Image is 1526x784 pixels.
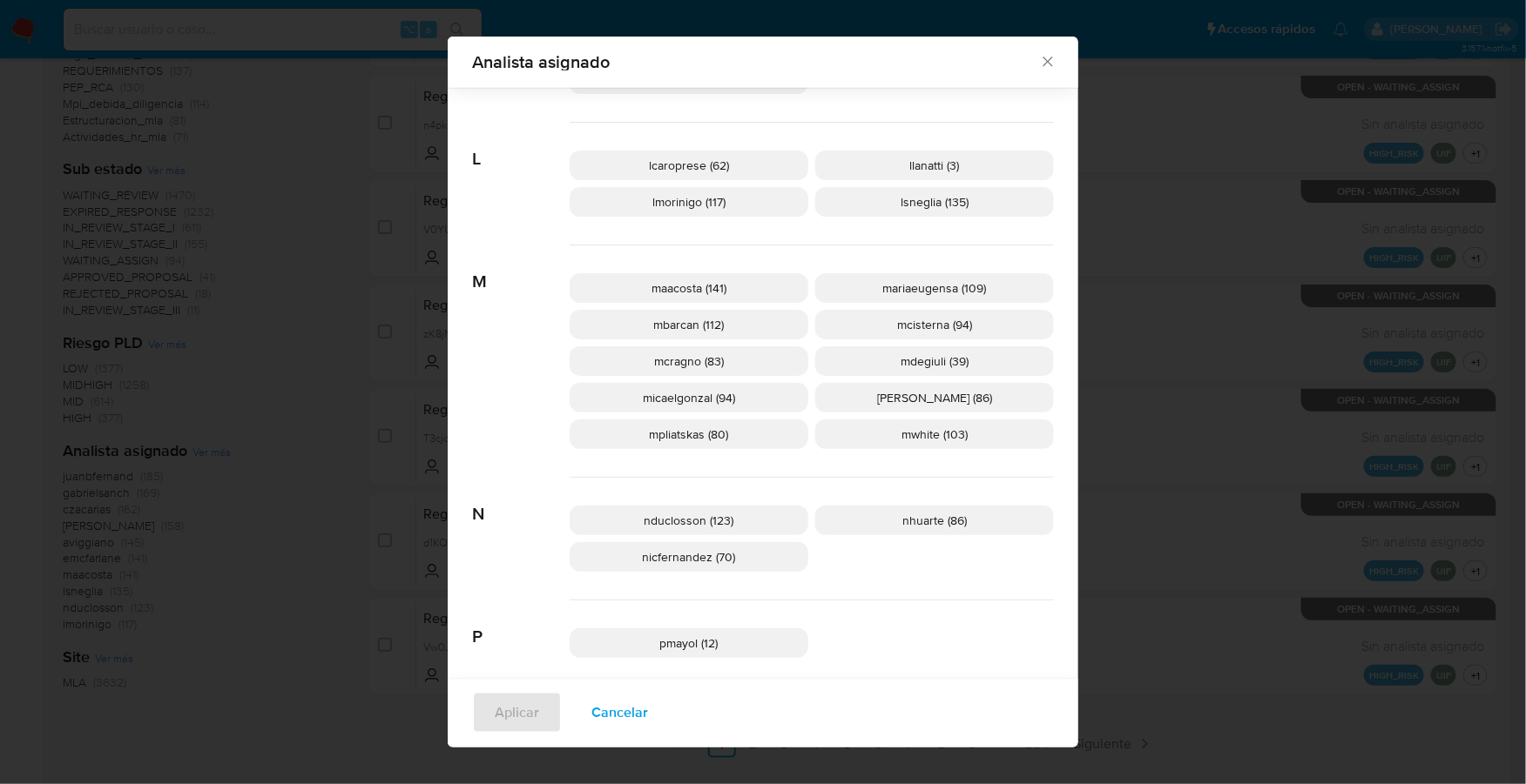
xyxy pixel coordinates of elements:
[652,193,726,211] span: lmorinigo (117)
[877,389,992,406] span: [PERSON_NAME] (86)
[910,157,960,174] span: llanatti (3)
[643,389,735,406] span: micaelgonzal (94)
[654,316,725,333] span: mbarcan (112)
[815,273,1054,303] div: mariaeugensa (109)
[883,279,987,297] span: mariaeugensa (109)
[815,310,1054,339] div: mcisterna (94)
[570,419,808,449] div: mpliatskas (80)
[570,151,808,180] div: lcaroprese (62)
[472,123,570,170] span: L
[815,151,1054,180] div: llanatti (3)
[570,506,808,535] div: nduclosson (123)
[570,273,808,303] div: maacosta (141)
[570,346,808,376] div: mcragno (83)
[569,692,671,734] button: Cancelar
[815,346,1054,376] div: mdegiuli (39)
[472,600,570,647] span: P
[472,245,570,292] span: M
[652,279,726,297] span: maacosta (141)
[897,316,972,333] span: mcisterna (94)
[472,53,1039,70] span: Analista asignado
[654,352,724,370] span: mcragno (83)
[570,542,808,572] div: nicfernandez (70)
[815,187,1054,217] div: lsneglia (135)
[570,628,808,658] div: pmayol (12)
[570,187,808,217] div: lmorinigo (117)
[645,512,734,529] span: nduclosson (123)
[902,512,967,529] span: nhuarte (86)
[472,478,570,525] span: N
[1039,53,1055,69] button: Cerrar
[643,548,736,566] span: nicfernandez (70)
[650,426,729,443] span: mpliatskas (80)
[649,157,729,174] span: lcaroprese (62)
[570,310,808,339] div: mbarcan (112)
[591,694,648,732] span: Cancelar
[815,383,1054,412] div: [PERSON_NAME] (86)
[815,419,1054,449] div: mwhite (103)
[901,426,968,443] span: mwhite (103)
[570,383,808,412] div: micaelgonzal (94)
[901,193,969,211] span: lsneglia (135)
[660,634,719,652] span: pmayol (12)
[901,352,969,370] span: mdegiuli (39)
[815,506,1054,535] div: nhuarte (86)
